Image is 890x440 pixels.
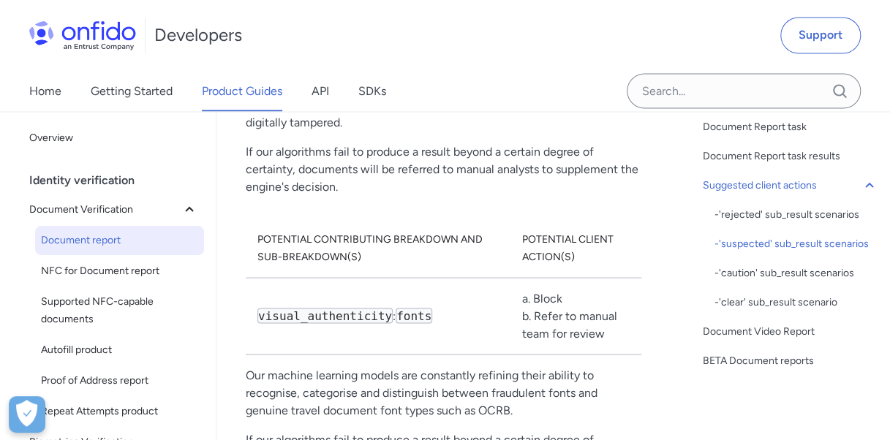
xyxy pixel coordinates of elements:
a: -'caution' sub_result scenarios [714,265,878,282]
p: Our machine learning models are constantly refining their ability to recognise, categorise and di... [246,366,641,419]
a: -'clear' sub_result scenario [714,294,878,311]
a: API [312,70,329,111]
a: Suggested client actions [703,177,878,194]
td: : [246,278,510,354]
span: NFC for Document report [41,262,198,279]
input: Onfido search input field [627,73,861,108]
div: - 'clear' sub_result scenario [714,294,878,311]
img: Onfido Logo [29,20,136,50]
span: Document Verification [29,200,181,218]
span: Autofill product [41,341,198,358]
button: Open Preferences [9,396,45,433]
a: Proof of Address report [35,365,204,395]
a: Support [780,17,861,53]
a: -'suspected' sub_result scenarios [714,235,878,253]
span: Document report [41,231,198,249]
a: Document Video Report [703,323,878,341]
a: -'rejected' sub_result scenarios [714,206,878,224]
code: visual_authenticity [257,308,393,323]
span: Repeat Attempts product [41,402,198,420]
a: Autofill product [35,335,204,364]
th: Potential client action(s) [510,219,641,278]
a: Document report [35,225,204,254]
a: Document Report task results [703,148,878,165]
a: BETA Document reports [703,352,878,370]
div: - 'suspected' sub_result scenarios [714,235,878,253]
div: - 'caution' sub_result scenarios [714,265,878,282]
p: If our algorithms fail to produce a result beyond a certain degree of certainty, documents will b... [246,143,641,195]
span: Proof of Address report [41,371,198,389]
a: Product Guides [202,70,282,111]
code: fonts [396,308,432,323]
span: Overview [29,129,198,146]
div: Cookie Preferences [9,396,45,433]
a: Overview [23,123,204,152]
a: NFC for Document report [35,256,204,285]
a: Document Report task [703,118,878,136]
a: Getting Started [91,70,173,111]
a: SDKs [358,70,386,111]
a: Home [29,70,61,111]
button: Document Verification [23,194,204,224]
td: a. Block b. Refer to manual team for review [510,278,641,354]
span: Supported NFC-capable documents [41,292,198,327]
div: Identity verification [29,165,210,194]
a: Supported NFC-capable documents [35,287,204,333]
div: - 'rejected' sub_result scenarios [714,206,878,224]
h1: Developers [154,23,242,47]
a: Repeat Attempts product [35,396,204,425]
th: Potential contributing breakdown and sub-breakdown(s) [246,219,510,278]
